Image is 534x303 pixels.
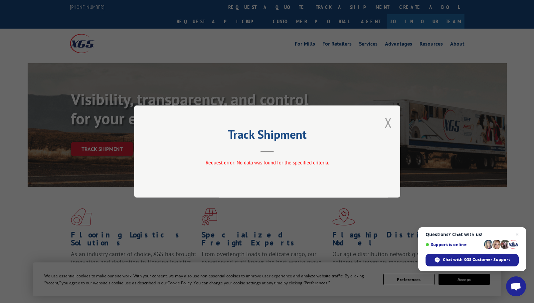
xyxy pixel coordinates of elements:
[205,159,329,166] span: Request error: No data was found for the specified criteria.
[513,230,521,238] span: Close chat
[167,130,367,142] h2: Track Shipment
[426,232,519,237] span: Questions? Chat with us!
[385,114,392,131] button: Close modal
[426,254,519,266] div: Chat with XGS Customer Support
[443,257,510,263] span: Chat with XGS Customer Support
[506,276,526,296] div: Open chat
[426,242,481,247] span: Support is online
